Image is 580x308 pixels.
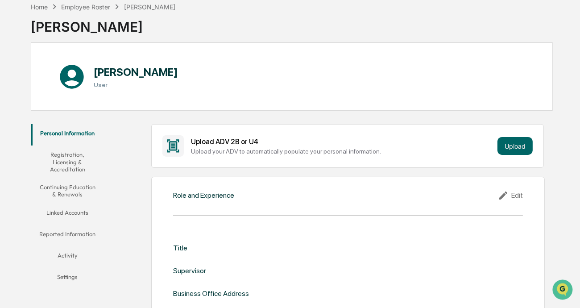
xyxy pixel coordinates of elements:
div: Home [31,3,48,11]
div: Upload your ADV to automatically populate your personal information. [191,148,494,155]
button: Start new chat [152,71,162,81]
span: Preclearance [18,112,58,121]
div: Edit [498,190,523,201]
div: Business Office Address [173,289,249,298]
div: Supervisor [173,266,206,275]
div: secondary tabs example [31,124,104,289]
span: Pylon [89,151,108,158]
div: Start new chat [30,68,146,77]
div: Title [173,244,187,252]
div: 🗄️ [65,113,72,120]
iframe: Open customer support [551,279,576,303]
button: Registration, Licensing & Accreditation [31,146,104,178]
a: 🗄️Attestations [61,108,114,125]
button: Reported Information [31,225,104,246]
p: How can we help? [9,18,162,33]
a: Powered byPylon [63,150,108,158]
h3: User [94,81,178,88]
button: Activity [31,246,104,268]
button: Continuing Education & Renewals [31,178,104,204]
img: 1746055101610-c473b297-6a78-478c-a979-82029cc54cd1 [9,68,25,84]
div: We're available if you need us! [30,77,113,84]
span: Data Lookup [18,129,56,138]
div: Role and Experience [173,191,234,200]
div: Upload ADV 2B or U4 [191,137,494,146]
span: Attestations [74,112,111,121]
button: Upload [497,137,533,155]
h1: [PERSON_NAME] [94,66,178,79]
div: Employee Roster [61,3,110,11]
a: 🖐️Preclearance [5,108,61,125]
div: 🖐️ [9,113,16,120]
div: [PERSON_NAME] [124,3,175,11]
button: Settings [31,268,104,289]
button: Linked Accounts [31,204,104,225]
button: Personal Information [31,124,104,146]
div: 🔎 [9,130,16,137]
div: [PERSON_NAME] [31,12,175,35]
a: 🔎Data Lookup [5,125,60,142]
